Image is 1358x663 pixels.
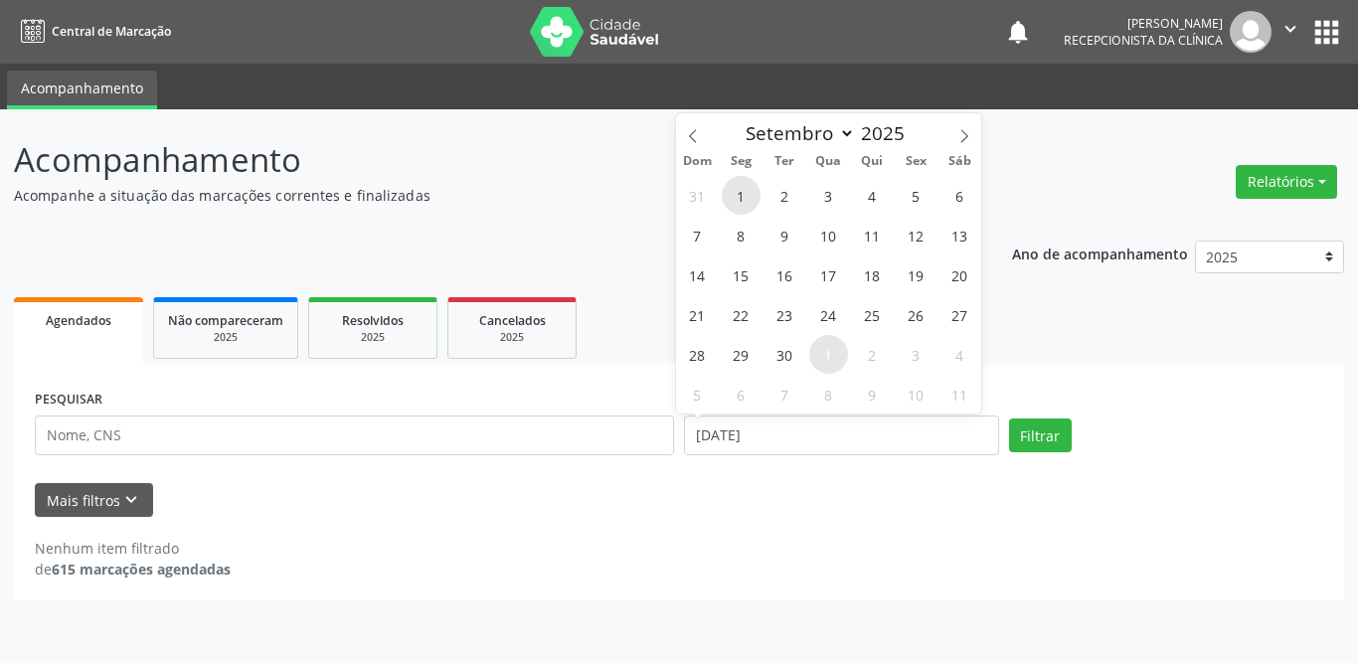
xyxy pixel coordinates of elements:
span: Setembro 26, 2025 [897,295,935,334]
span: Setembro 1, 2025 [722,176,761,215]
span: Setembro 4, 2025 [853,176,892,215]
span: Qua [806,155,850,168]
span: Setembro 24, 2025 [809,295,848,334]
p: Acompanhamento [14,135,945,185]
button: Filtrar [1009,418,1072,452]
span: Outubro 8, 2025 [809,375,848,414]
input: Nome, CNS [35,415,674,455]
span: Outubro 11, 2025 [940,375,979,414]
button: notifications [1004,18,1032,46]
div: 2025 [168,330,283,345]
span: Outubro 3, 2025 [897,335,935,374]
span: Setembro 15, 2025 [722,255,761,294]
span: Ter [763,155,806,168]
span: Dom [676,155,720,168]
a: Acompanhamento [7,71,157,109]
span: Setembro 28, 2025 [678,335,717,374]
span: Setembro 7, 2025 [678,216,717,254]
span: Setembro 10, 2025 [809,216,848,254]
select: Month [737,119,856,147]
button: apps [1309,15,1344,50]
span: Qui [850,155,894,168]
span: Setembro 27, 2025 [940,295,979,334]
span: Outubro 7, 2025 [765,375,804,414]
span: Setembro 12, 2025 [897,216,935,254]
span: Setembro 20, 2025 [940,255,979,294]
p: Acompanhe a situação das marcações correntes e finalizadas [14,185,945,206]
span: Agendados [46,312,111,329]
button: Relatórios [1236,165,1337,199]
span: Outubro 10, 2025 [897,375,935,414]
span: Setembro 18, 2025 [853,255,892,294]
strong: 615 marcações agendadas [52,560,231,579]
span: Sex [894,155,937,168]
span: Setembro 16, 2025 [765,255,804,294]
span: Agosto 31, 2025 [678,176,717,215]
span: Outubro 9, 2025 [853,375,892,414]
span: Setembro 29, 2025 [722,335,761,374]
span: Setembro 8, 2025 [722,216,761,254]
span: Setembro 30, 2025 [765,335,804,374]
span: Outubro 2, 2025 [853,335,892,374]
span: Setembro 2, 2025 [765,176,804,215]
span: Outubro 5, 2025 [678,375,717,414]
div: 2025 [323,330,423,345]
span: Seg [719,155,763,168]
input: Selecione um intervalo [684,415,999,455]
span: Outubro 4, 2025 [940,335,979,374]
span: Setembro 3, 2025 [809,176,848,215]
span: Sáb [937,155,981,168]
div: 2025 [462,330,562,345]
span: Setembro 14, 2025 [678,255,717,294]
span: Setembro 13, 2025 [940,216,979,254]
span: Resolvidos [342,312,404,329]
img: img [1230,11,1272,53]
i: keyboard_arrow_down [120,489,142,511]
input: Year [855,120,921,146]
span: Central de Marcação [52,23,171,40]
div: de [35,559,231,580]
span: Setembro 25, 2025 [853,295,892,334]
span: Setembro 22, 2025 [722,295,761,334]
label: PESQUISAR [35,385,102,415]
button: Mais filtroskeyboard_arrow_down [35,483,153,518]
span: Cancelados [479,312,546,329]
span: Setembro 11, 2025 [853,216,892,254]
span: Outubro 6, 2025 [722,375,761,414]
span: Setembro 6, 2025 [940,176,979,215]
div: [PERSON_NAME] [1064,15,1223,32]
span: Setembro 17, 2025 [809,255,848,294]
span: Setembro 5, 2025 [897,176,935,215]
span: Setembro 21, 2025 [678,295,717,334]
span: Setembro 23, 2025 [765,295,804,334]
span: Recepcionista da clínica [1064,32,1223,49]
div: Nenhum item filtrado [35,538,231,559]
p: Ano de acompanhamento [1012,241,1188,265]
button:  [1272,11,1309,53]
span: Outubro 1, 2025 [809,335,848,374]
a: Central de Marcação [14,15,171,48]
span: Não compareceram [168,312,283,329]
span: Setembro 9, 2025 [765,216,804,254]
i:  [1279,18,1301,40]
span: Setembro 19, 2025 [897,255,935,294]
